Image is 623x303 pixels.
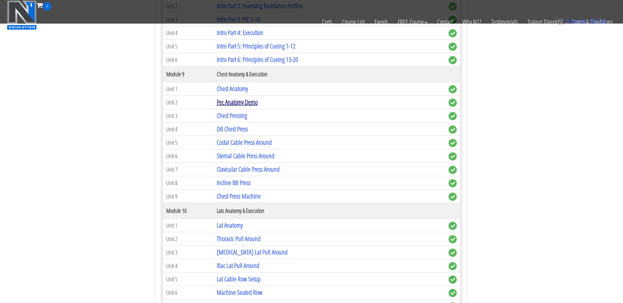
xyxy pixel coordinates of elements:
[163,190,213,203] td: Unit 9
[457,10,486,33] a: Why N1?
[7,0,37,30] img: n1-education
[449,222,457,230] span: complete
[217,275,261,283] a: Lat Cable Row Setup
[449,99,457,107] span: complete
[557,18,564,25] img: icon11.png
[217,111,247,120] a: Chest Pressing
[217,192,261,200] a: Chest Press Machine
[486,10,523,33] a: Testimonials
[217,55,298,64] a: Intro Part 6: Principles of Cueing 13-20
[163,109,213,123] td: Unit 3
[163,176,213,190] td: Unit 8
[523,10,567,33] a: Trainer Directory
[449,139,457,147] span: complete
[449,235,457,243] span: complete
[217,42,295,50] a: Intro Part 5: Principles of Cueing 1-12
[213,203,445,219] th: Lats Anatomy & Execution
[37,1,51,9] a: 0
[370,10,393,33] a: Events
[217,261,259,270] a: Iliac Lat Pull Around
[217,151,274,160] a: Sternal Cable Press Around
[449,193,457,201] span: complete
[449,125,457,134] span: complete
[590,18,607,25] bdi: 0.00
[217,178,251,187] a: Incline BB Press
[449,43,457,51] span: complete
[163,232,213,246] td: Unit 2
[449,85,457,93] span: complete
[565,18,569,25] span: 0
[163,149,213,163] td: Unit 6
[163,82,213,96] td: Unit 1
[449,56,457,64] span: complete
[163,136,213,149] td: Unit 5
[590,18,594,25] span: $
[163,123,213,136] td: Unit 4
[163,246,213,259] td: Unit 3
[393,10,432,33] a: FREE Course
[217,165,280,174] a: Clavicular Cable Press Around
[217,124,248,133] a: DB Chest Press
[449,152,457,161] span: complete
[557,18,607,25] a: 0 items: $0.00
[163,66,213,82] th: Module 9
[217,98,258,106] a: Pec Anatomy Demo
[217,84,248,93] a: Chest Anatomy
[432,10,457,33] a: Contact
[163,219,213,232] td: Unit 1
[337,10,370,33] a: Course List
[213,66,445,82] th: Chest Anatomy & Execution
[163,40,213,53] td: Unit 5
[163,96,213,109] td: Unit 2
[449,262,457,270] span: complete
[449,249,457,257] span: complete
[449,275,457,284] span: complete
[217,234,261,243] a: Thoracic Pull Around
[163,259,213,273] td: Unit 4
[163,53,213,66] td: Unit 6
[567,10,618,33] a: Terms & Conditions
[449,289,457,297] span: complete
[163,273,213,286] td: Unit 5
[43,2,51,10] span: 0
[449,179,457,187] span: complete
[217,221,243,230] a: Lat Anatomy
[571,18,588,25] span: items:
[217,288,262,297] a: Machine Seated Row
[217,138,272,147] a: Costal Cable Press Around
[317,10,337,33] a: Certs
[163,286,213,299] td: Unit 6
[449,166,457,174] span: complete
[217,248,288,256] a: [MEDICAL_DATA] Lat Pull Around
[163,163,213,176] td: Unit 7
[449,112,457,120] span: complete
[163,203,213,219] th: Module 10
